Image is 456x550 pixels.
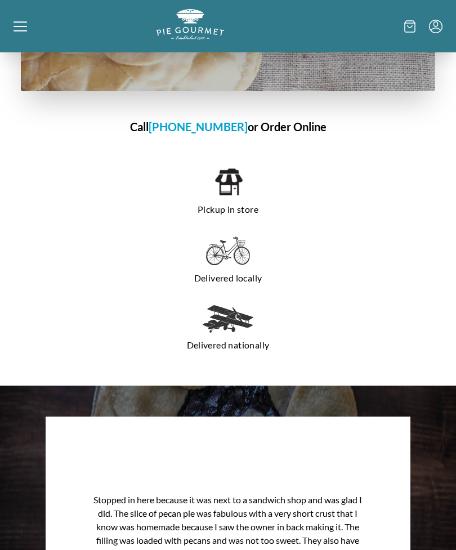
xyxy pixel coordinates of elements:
img: delivered locally [206,237,250,266]
img: pickup in store [214,167,243,198]
a: [PHONE_NUMBER] [149,120,248,134]
p: Pickup in store [43,201,413,219]
p: Delivered nationally [43,337,413,355]
button: Menu [429,20,442,33]
a: Logo [157,31,224,42]
img: delivered nationally [203,306,253,333]
img: logo [157,9,224,40]
h1: Call or Order Online [21,119,435,136]
p: Delivered locally [43,270,413,288]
